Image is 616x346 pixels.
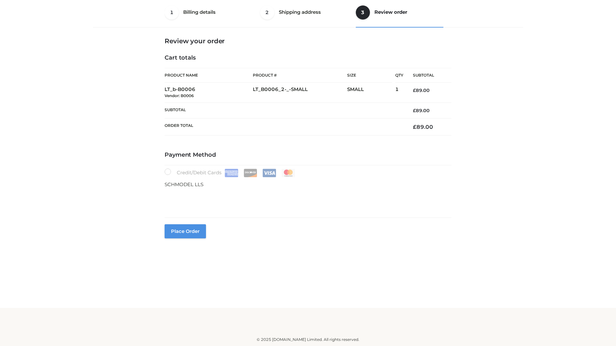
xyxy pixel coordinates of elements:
[165,224,206,238] button: Place order
[165,103,403,118] th: Subtotal
[347,68,392,83] th: Size
[395,83,403,103] td: 1
[413,87,416,93] span: £
[165,169,296,177] label: Credit/Debit Cards
[165,37,451,45] h3: Review your order
[347,83,395,103] td: SMALL
[244,169,257,177] img: Discover
[253,68,347,83] th: Product #
[165,54,451,62] h4: Cart totals
[163,187,450,210] iframe: Secure payment input frame
[395,68,403,83] th: Qty
[262,169,276,177] img: Visa
[165,180,451,189] p: SCHMODEL LLS
[413,108,430,113] bdi: 89.00
[165,68,253,83] th: Product Name
[225,169,238,177] img: Amex
[165,119,403,136] th: Order Total
[403,68,451,83] th: Subtotal
[165,93,194,98] small: Vendor: B0006
[413,87,430,93] bdi: 89.00
[413,108,416,113] span: £
[165,152,451,159] h4: Payment Method
[253,83,347,103] td: LT_B0006_2-_-SMALL
[281,169,295,177] img: Mastercard
[413,124,416,130] span: £
[165,83,253,103] td: LT_b-B0006
[413,124,433,130] bdi: 89.00
[95,336,521,343] div: © 2025 [DOMAIN_NAME] Limited. All rights reserved.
